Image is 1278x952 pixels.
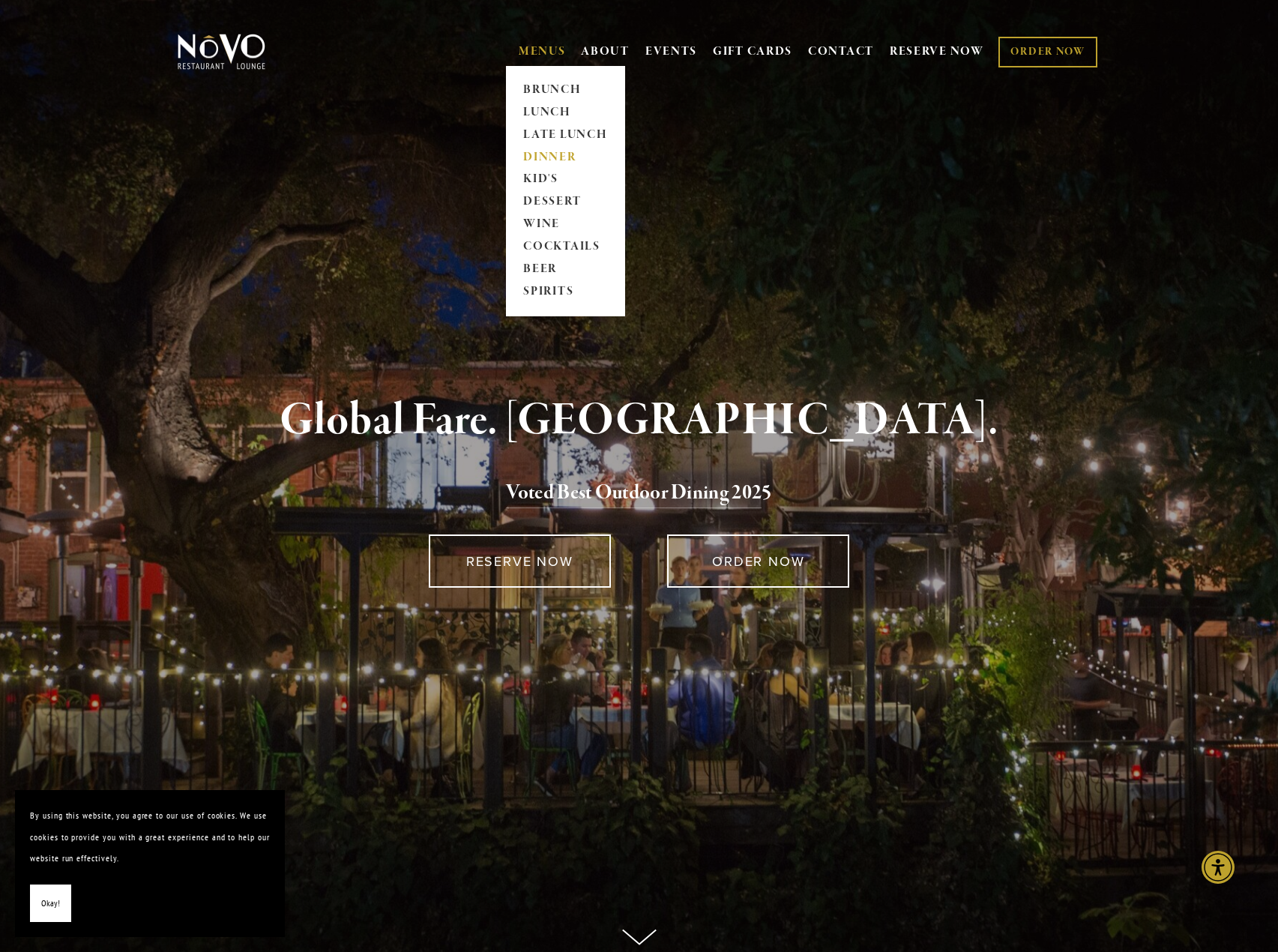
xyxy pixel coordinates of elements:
a: BEER [519,259,612,281]
section: Cookie banner [15,790,285,937]
p: By using this website, you agree to our use of cookies. We use cookies to provide you with a grea... [30,805,270,870]
a: LUNCH [519,101,612,124]
a: RESERVE NOW [429,534,611,588]
a: WINE [519,214,612,236]
h2: 5 [202,477,1076,509]
a: DINNER [519,146,612,169]
a: Voted Best Outdoor Dining 202 [506,480,762,508]
img: Novo Restaurant &amp; Lounge [175,33,268,70]
a: SPIRITS [519,281,612,304]
button: Okay! [30,885,71,923]
a: MENUS [519,44,566,59]
a: BRUNCH [519,79,612,101]
a: GIFT CARDS [713,37,792,66]
a: CONTACT [808,37,874,66]
a: ABOUT [581,44,630,59]
a: KID'S [519,169,612,191]
span: Okay! [41,893,60,915]
a: DESSERT [519,191,612,214]
strong: Global Fare. [GEOGRAPHIC_DATA]. [280,392,998,449]
a: ORDER NOW [667,534,849,588]
div: Accessibility Menu [1202,851,1235,884]
a: EVENTS [645,44,697,59]
a: COCKTAILS [519,236,612,259]
a: LATE LUNCH [519,124,612,146]
a: ORDER NOW [998,37,1097,67]
a: RESERVE NOW [890,37,984,66]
